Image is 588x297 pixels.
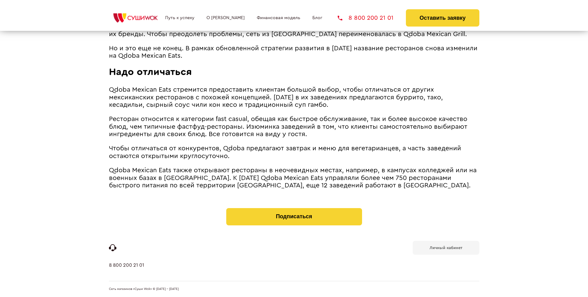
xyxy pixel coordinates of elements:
b: Личный кабинет [430,246,462,250]
span: Сеть магазинов «Суши Wok» © [DATE] - [DATE] [109,287,179,291]
span: Qdoba Mexican Eats также открывают рестораны в неочевидных местах, например, в кампусах колледжей... [109,167,477,189]
button: Оставить заявку [406,9,479,27]
span: Несмотря на то, что Z-Teca было вымышленным названием, Z'Tejas Southwestern Grill в [GEOGRAPHIC_D... [109,16,474,37]
a: Личный кабинет [413,241,479,255]
span: Ресторан относится к категории fast casual, обещая как быстрое обслуживание, так и более высокое ... [109,116,467,137]
a: Финансовая модель [257,15,300,20]
a: Блог [312,15,322,20]
span: Чтобы отличаться от конкурентов, Qdoba предлагают завтрак и меню для вегетарианцев, а часть завед... [109,145,461,159]
a: 8 800 200 21 01 [338,15,394,21]
span: Qdoba Mexican Eats стремится предоставить клиентам большой выбор, чтобы отличаться от других мекс... [109,86,443,108]
a: О [PERSON_NAME] [206,15,245,20]
a: Путь к успеху [165,15,194,20]
a: 8 800 200 21 01 [109,262,144,281]
span: Надо отличаться [109,67,192,77]
button: Подписаться [226,208,362,225]
span: Но и это еще не конец. В рамках обновленной стратегии развития в [DATE] название ресторанов снова... [109,45,477,59]
span: 8 800 200 21 01 [348,15,394,21]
